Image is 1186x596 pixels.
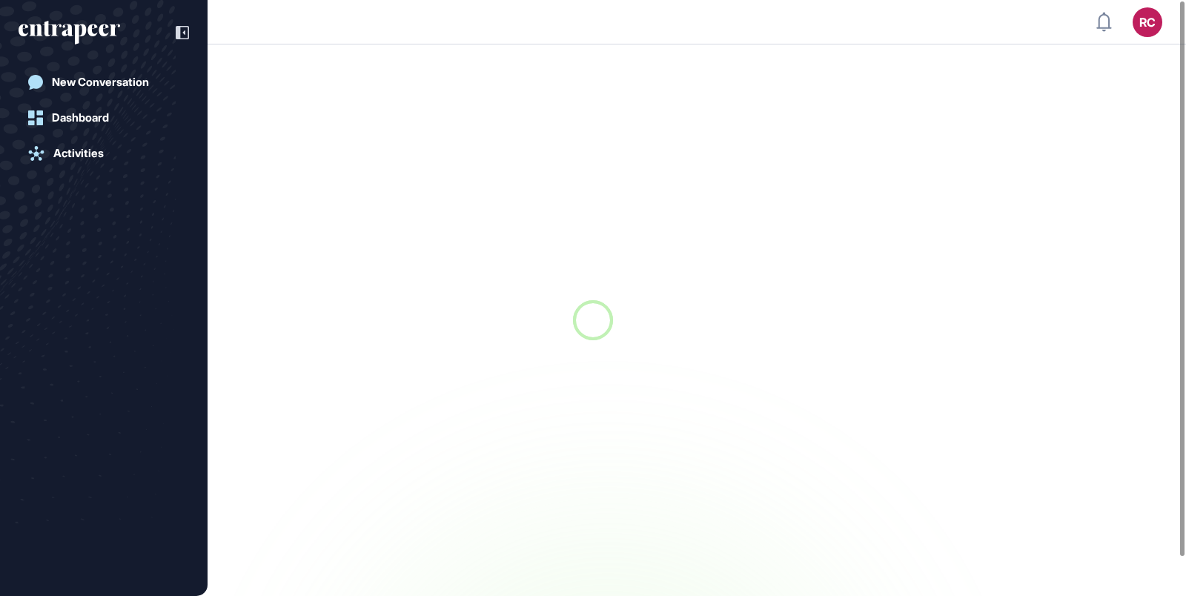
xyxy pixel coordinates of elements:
[19,21,120,44] div: entrapeer-logo
[19,67,189,97] a: New Conversation
[1133,7,1162,37] button: RC
[19,139,189,168] a: Activities
[53,147,104,160] div: Activities
[19,103,189,133] a: Dashboard
[52,76,149,89] div: New Conversation
[52,111,109,125] div: Dashboard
